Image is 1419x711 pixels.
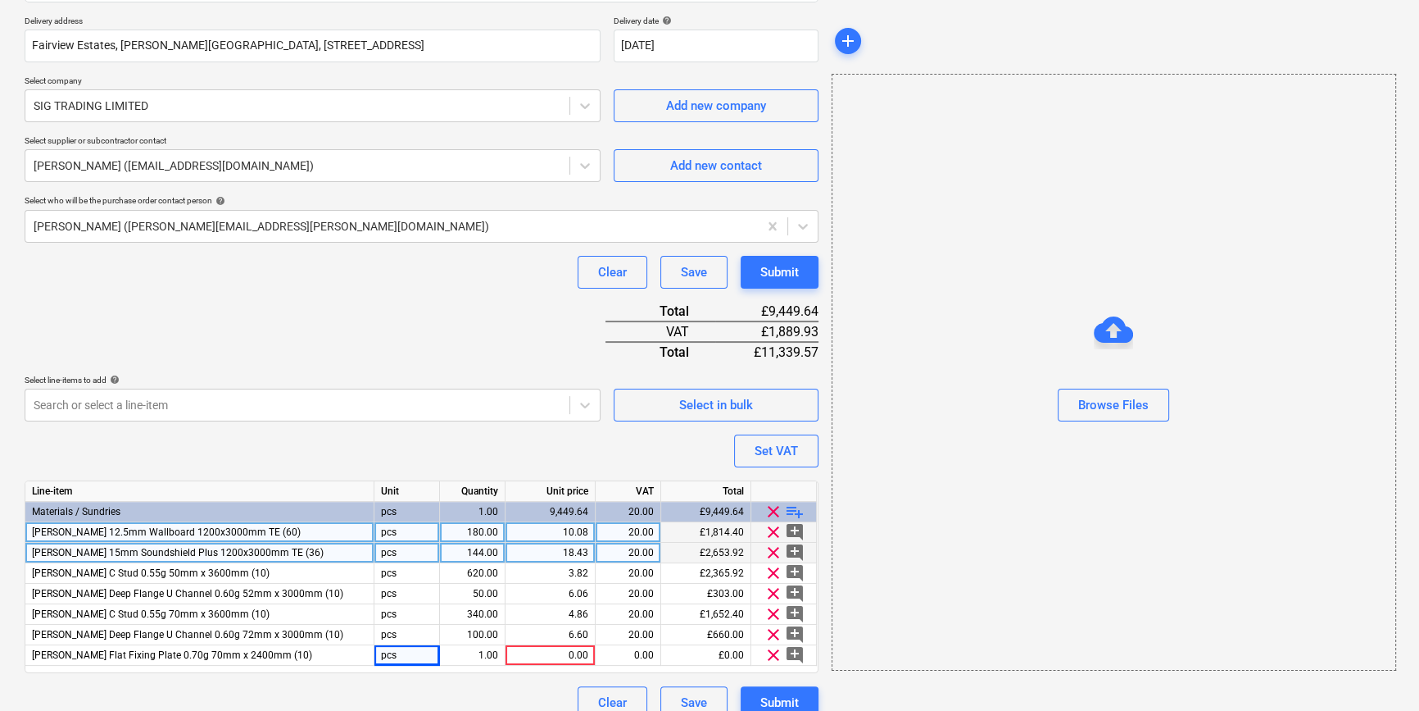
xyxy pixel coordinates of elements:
[838,31,858,51] span: add
[512,604,588,625] div: 4.86
[764,563,783,583] span: clear
[715,302,818,321] div: £9,449.64
[25,135,601,149] p: Select supplier or subcontractor contact
[785,522,805,542] span: add_comment
[374,502,440,522] div: pcs
[764,522,783,542] span: clear
[512,563,588,584] div: 3.82
[785,625,805,645] span: add_comment
[602,604,654,625] div: 20.00
[25,75,601,89] p: Select company
[25,195,818,206] div: Select who will be the purchase order contact person
[602,502,654,522] div: 20.00
[764,584,783,604] span: clear
[512,645,588,666] div: 0.00
[447,502,498,522] div: 1.00
[512,543,588,563] div: 18.43
[512,522,588,543] div: 10.08
[605,302,715,321] div: Total
[578,256,647,289] button: Clear
[447,563,498,584] div: 620.00
[32,608,270,620] span: Knauf C Stud 0.55g 70mm x 3600mm (10)
[32,649,312,661] span: Knauf Flat Fixing Plate 0.70g 70mm x 2400mm (10)
[661,625,751,645] div: £660.00
[602,522,654,543] div: 20.00
[660,256,728,289] button: Save
[512,584,588,604] div: 6.06
[785,584,805,604] span: add_comment
[764,543,783,563] span: clear
[447,604,498,625] div: 340.00
[760,262,799,283] div: Submit
[32,547,324,558] span: Knauf 15mm Soundshield Plus 1200x3000mm TE (36)
[661,645,751,666] div: £0.00
[25,375,601,385] div: Select line-items to add
[614,30,818,62] input: Delivery date not specified
[602,563,654,584] div: 20.00
[32,567,270,579] span: Knauf C Stud 0.55g 50mm x 3600mm (10)
[832,74,1396,671] div: Browse Files
[374,645,440,666] div: pcs
[212,196,225,206] span: help
[25,30,601,62] input: Delivery address
[614,149,818,182] button: Add new contact
[755,440,798,462] div: Set VAT
[679,394,753,416] div: Select in bulk
[374,522,440,543] div: pcs
[659,16,672,25] span: help
[785,604,805,624] span: add_comment
[681,262,707,283] div: Save
[661,543,751,563] div: £2,653.92
[25,16,601,30] p: Delivery address
[764,645,783,665] span: clear
[734,435,818,467] button: Set VAT
[605,321,715,342] div: VAT
[670,155,762,176] div: Add new contact
[512,502,588,522] div: 9,449.64
[764,604,783,624] span: clear
[614,389,818,422] button: Select in bulk
[447,625,498,645] div: 100.00
[598,262,627,283] div: Clear
[447,645,498,666] div: 1.00
[374,543,440,563] div: pcs
[715,342,818,362] div: £11,339.57
[374,563,440,584] div: pcs
[374,481,440,502] div: Unit
[1078,394,1149,416] div: Browse Files
[107,375,120,385] span: help
[602,625,654,645] div: 20.00
[512,625,588,645] div: 6.60
[32,526,301,538] span: Knauf 12.5mm Wallboard 1200x3000mm TE (60)
[1058,389,1169,422] button: Browse Files
[32,506,120,517] span: Materials / Sundries
[447,543,498,563] div: 144.00
[32,588,343,599] span: Knauf Deep Flange U Channel 0.60g 52mm x 3000mm (10)
[614,16,818,26] div: Delivery date
[32,629,343,640] span: Knauf Deep Flange U Channel 0.60g 72mm x 3000mm (10)
[1337,632,1419,711] iframe: Chat Widget
[596,481,661,502] div: VAT
[614,89,818,122] button: Add new company
[666,95,766,116] div: Add new company
[25,481,374,502] div: Line-item
[447,584,498,604] div: 50.00
[605,342,715,362] div: Total
[447,522,498,543] div: 180.00
[785,502,805,522] span: playlist_add
[440,481,505,502] div: Quantity
[661,522,751,543] div: £1,814.40
[661,584,751,604] div: £303.00
[505,481,596,502] div: Unit price
[602,645,654,666] div: 0.00
[661,604,751,625] div: £1,652.40
[764,625,783,645] span: clear
[785,543,805,563] span: add_comment
[661,481,751,502] div: Total
[602,543,654,563] div: 20.00
[785,645,805,665] span: add_comment
[785,563,805,583] span: add_comment
[661,563,751,584] div: £2,365.92
[374,604,440,625] div: pcs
